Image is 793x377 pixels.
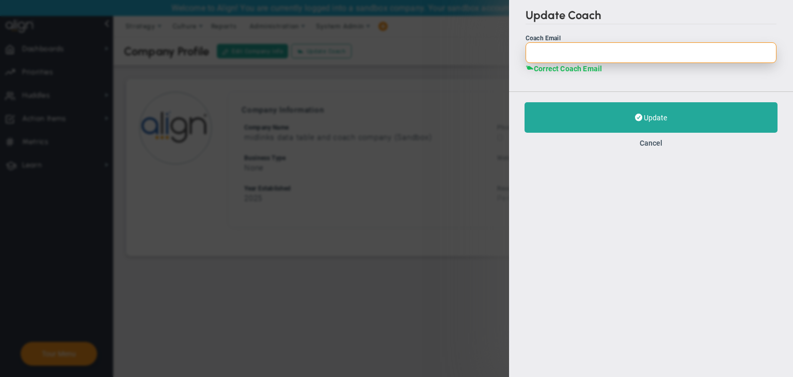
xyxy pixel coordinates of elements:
h2: Update Coach [526,8,776,24]
span: Update [644,114,667,122]
h4: Correct Coach Email [526,64,776,73]
button: Update [525,102,778,133]
input: Coach Email [526,42,776,63]
div: Coach Email [526,35,776,42]
button: Cancel [640,139,662,147]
